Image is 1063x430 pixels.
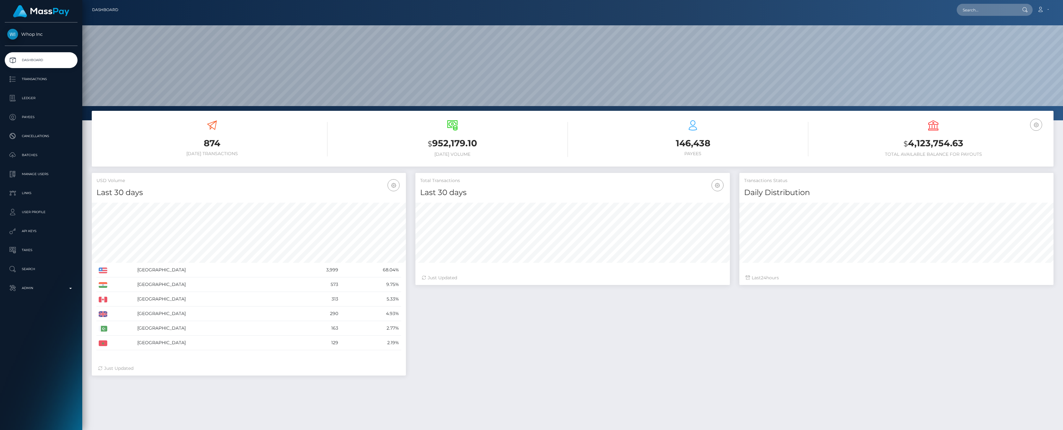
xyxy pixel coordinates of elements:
[744,178,1049,184] h5: Transactions Status
[340,307,401,321] td: 4.93%
[135,336,292,350] td: [GEOGRAPHIC_DATA]
[7,245,75,255] p: Taxes
[5,147,78,163] a: Batches
[761,275,766,281] span: 24
[292,263,340,277] td: 3,999
[7,283,75,293] p: Admin
[577,151,808,156] h6: Payees
[96,178,401,184] h5: USD Volume
[422,275,723,281] div: Just Updated
[5,71,78,87] a: Transactions
[746,275,1047,281] div: Last hours
[5,204,78,220] a: User Profile
[957,4,1016,16] input: Search...
[135,307,292,321] td: [GEOGRAPHIC_DATA]
[5,90,78,106] a: Ledger
[7,93,75,103] p: Ledger
[5,109,78,125] a: Payees
[340,336,401,350] td: 2.19%
[5,223,78,239] a: API Keys
[7,188,75,198] p: Links
[292,336,340,350] td: 129
[340,321,401,336] td: 2.77%
[135,277,292,292] td: [GEOGRAPHIC_DATA]
[420,178,725,184] h5: Total Transactions
[7,226,75,236] p: API Keys
[7,131,75,141] p: Cancellations
[818,152,1049,157] h6: Total Available Balance for Payouts
[5,166,78,182] a: Manage Users
[13,5,69,17] img: MassPay Logo
[5,128,78,144] a: Cancellations
[96,137,327,149] h3: 874
[135,263,292,277] td: [GEOGRAPHIC_DATA]
[99,268,107,273] img: US.png
[5,52,78,68] a: Dashboard
[818,137,1049,150] h3: 4,123,754.63
[340,277,401,292] td: 9.75%
[98,365,400,372] div: Just Updated
[292,292,340,307] td: 313
[340,263,401,277] td: 68.04%
[292,307,340,321] td: 290
[7,29,18,40] img: Whop Inc
[5,185,78,201] a: Links
[96,151,327,156] h6: [DATE] Transactions
[99,297,107,302] img: CA.png
[7,169,75,179] p: Manage Users
[7,150,75,160] p: Batches
[135,321,292,336] td: [GEOGRAPHIC_DATA]
[340,292,401,307] td: 5.33%
[744,187,1049,198] h4: Daily Distribution
[99,282,107,288] img: IN.png
[292,321,340,336] td: 163
[7,264,75,274] p: Search
[5,280,78,296] a: Admin
[7,207,75,217] p: User Profile
[292,277,340,292] td: 573
[337,152,568,157] h6: [DATE] Volume
[5,31,78,37] span: Whop Inc
[7,55,75,65] p: Dashboard
[7,74,75,84] p: Transactions
[99,311,107,317] img: GB.png
[420,187,725,198] h4: Last 30 days
[337,137,568,150] h3: 952,179.10
[428,139,432,148] small: $
[904,139,908,148] small: $
[5,261,78,277] a: Search
[135,292,292,307] td: [GEOGRAPHIC_DATA]
[99,326,107,332] img: PK.png
[92,3,118,16] a: Dashboard
[5,242,78,258] a: Taxes
[577,137,808,149] h3: 146,438
[7,112,75,122] p: Payees
[96,187,401,198] h4: Last 30 days
[99,340,107,346] img: MA.png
